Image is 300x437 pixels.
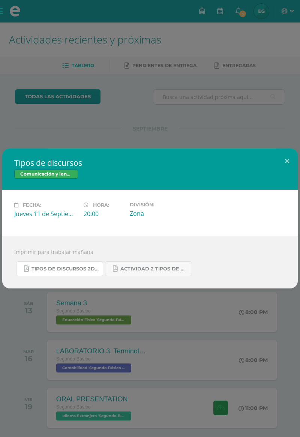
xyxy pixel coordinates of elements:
[14,158,286,168] h2: Tipos de discursos
[120,266,188,272] span: Actividad 2 tipos de discursos.pdf
[2,236,298,288] div: Imprimir para trabajar mañana
[31,266,99,272] span: Tipos de discursos 2do. Bás..pdf
[14,170,78,179] span: Comunicación y lenguaje
[14,210,78,218] div: Jueves 11 de Septiembre
[16,261,103,276] a: Tipos de discursos 2do. Bás..pdf
[130,202,193,207] label: División:
[105,261,192,276] a: Actividad 2 tipos de discursos.pdf
[23,202,41,208] span: Fecha:
[93,202,109,208] span: Hora:
[84,210,124,218] div: 20:00
[276,149,298,174] button: Close (Esc)
[130,209,193,218] div: Zona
